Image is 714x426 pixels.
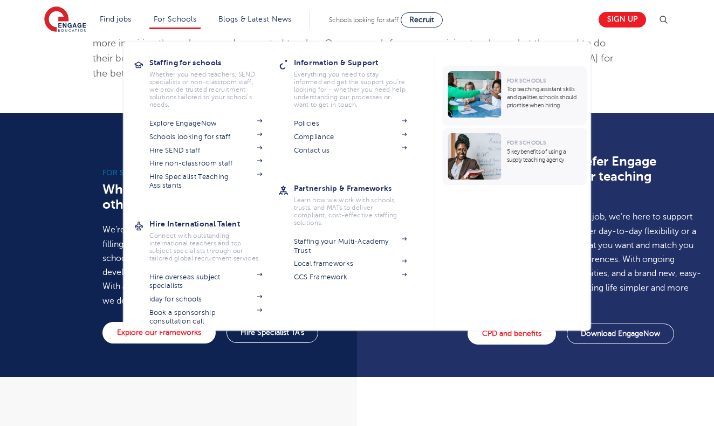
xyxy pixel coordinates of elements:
a: Blogs & Latest News [218,15,292,23]
p: Top teaching assistant skills and qualities schools should prioritise when hiring [507,85,582,109]
a: Download EngageNow [567,324,674,344]
a: Policies [294,119,407,128]
p: Whether you need teachers, SEND specialists or non-classroom staff, we provide trusted recruitmen... [149,71,263,108]
a: Book a sponsorship consultation call [149,308,263,326]
p: Everything you need to stay informed and get the support you’re looking for - whether you need he... [294,71,407,108]
a: For Schools5 key benefits of using a supply teaching agency [443,128,590,185]
a: Find jobs [100,15,132,23]
p: We’re committed to building lasting relationships, not just filling roles. We take the time to un... [102,223,342,308]
a: Contact us [294,146,407,155]
p: 5 key benefits of using a supply teaching agency [507,148,582,164]
a: Local frameworks [294,259,407,268]
p: Learn how we work with schools, trusts, and MATs to deliver compliant, cost-effective staffing so... [294,196,407,226]
h3: Information & Support [294,55,423,70]
a: Hire SEND staff [149,146,263,155]
a: Compliance [294,133,407,141]
a: Staffing for schoolsWhether you need teachers, SEND specialists or non-classroom staff, we provid... [149,55,279,108]
span: Schools looking for staff [329,16,399,24]
a: Explore EngageNow [149,119,263,128]
a: Partnership & FrameworksLearn how we work with schools, trusts, and MATs to deliver compliant, co... [294,181,423,226]
h3: Staffing for schools [149,55,279,70]
a: Hire Specialist TA's [226,322,318,343]
a: CCS Framework [294,273,407,281]
a: For Schools [154,15,196,23]
a: Hire International TalentConnect with outstanding international teachers and top subject speciali... [149,216,279,262]
a: CPD and benefits [468,323,556,345]
p: Connect with outstanding international teachers and top subject specialists through our tailored ... [149,232,263,262]
a: iday for schools [149,295,263,304]
a: Explore our Frameworks [102,322,216,343]
a: Hire overseas subject specialists [149,273,263,291]
a: Schools looking for staff [149,133,263,141]
img: Engage Education [44,6,86,33]
h3: Hire International Talent [149,216,279,231]
h6: For schools [102,168,342,178]
a: Hire Specialist Teaching Assistants [149,173,263,190]
a: Hire non-classroom staff [149,159,263,168]
h3: What separates Engage Education to other Recruitment Agencies? [102,182,342,212]
span: For Schools [507,78,546,84]
h3: Partnership & Frameworks [294,181,423,196]
a: Information & SupportEverything you need to stay informed and get the support you’re looking for ... [294,55,423,108]
a: For SchoolsTop teaching assistant skills and qualities schools should prioritise when hiring [443,66,590,126]
a: Sign up [599,12,646,28]
span: For Schools [507,140,546,146]
span: Recruit [409,16,434,24]
a: Recruit [401,12,443,28]
a: Staffing your Multi-Academy Trust [294,237,407,255]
